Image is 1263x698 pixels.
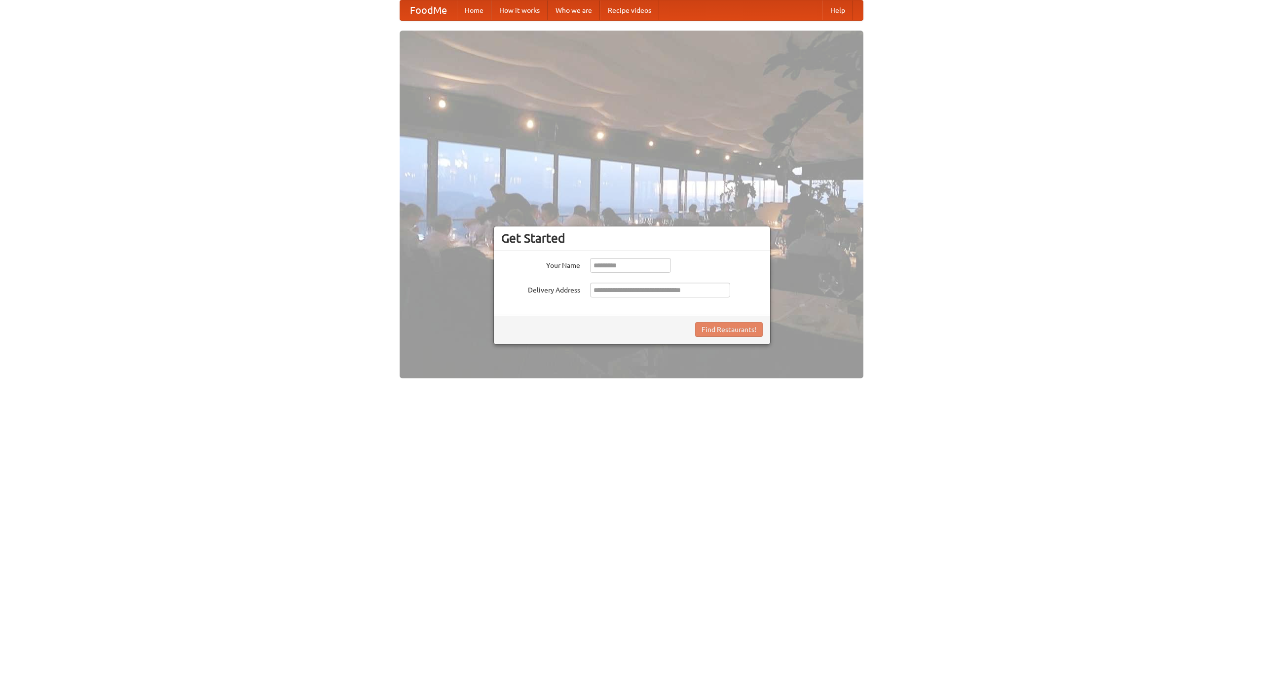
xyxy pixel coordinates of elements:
a: Help [822,0,853,20]
a: Home [457,0,491,20]
label: Your Name [501,258,580,270]
button: Find Restaurants! [695,322,763,337]
h3: Get Started [501,231,763,246]
a: FoodMe [400,0,457,20]
label: Delivery Address [501,283,580,295]
a: How it works [491,0,548,20]
a: Who we are [548,0,600,20]
a: Recipe videos [600,0,659,20]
